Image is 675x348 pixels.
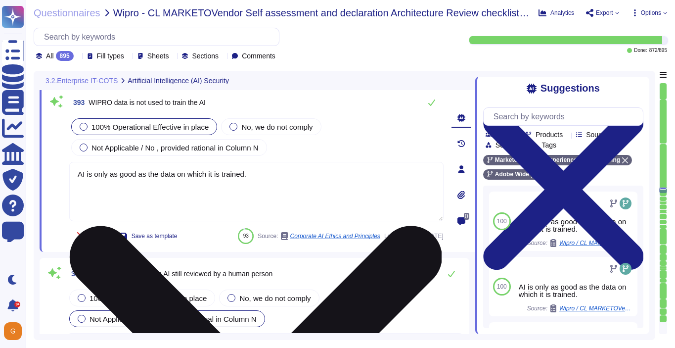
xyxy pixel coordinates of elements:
[192,52,219,59] span: Sections
[497,218,507,224] span: 100
[91,123,209,131] span: 100% Operational Effective in place
[45,77,118,84] span: 3.2.Enterprise IT-COTS
[147,52,169,59] span: Sheets
[39,28,279,46] input: Search by keywords
[67,270,83,277] span: 394
[69,162,444,221] textarea: AI is only as good as the data on which it is trained.
[464,213,469,220] span: 0
[4,322,22,340] img: user
[2,320,29,342] button: user
[91,144,259,152] span: Not Applicable / No , provided rational in Column N
[559,305,633,311] span: Wipro / CL MARKETOVendor Self assessment and declaration Architecture Review checklist ver 1.7.9 ...
[634,48,647,53] span: Done:
[89,99,206,106] span: WIPRO data is not used to train the AI
[56,51,74,61] div: 895
[519,283,633,298] div: AI is only as good as the data on which it is trained.
[641,10,661,16] span: Options
[539,9,574,17] button: Analytics
[243,233,249,239] span: 93
[649,48,667,53] span: 872 / 895
[241,123,313,131] span: No, we do not comply
[113,8,531,18] span: Wipro - CL MARKETOVendor Self assessment and declaration Architecture Review checklist ver 1.7.9 ...
[596,10,613,16] span: Export
[497,284,507,290] span: 100
[242,52,275,59] span: Comments
[46,52,54,59] span: All
[14,301,20,307] div: 9+
[550,10,574,16] span: Analytics
[527,304,633,312] span: Source:
[34,8,100,18] span: Questionnaires
[69,99,85,106] span: 393
[489,108,643,125] input: Search by keywords
[97,52,124,59] span: Fill types
[128,77,229,84] span: Artificial Intelligence (AI) Security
